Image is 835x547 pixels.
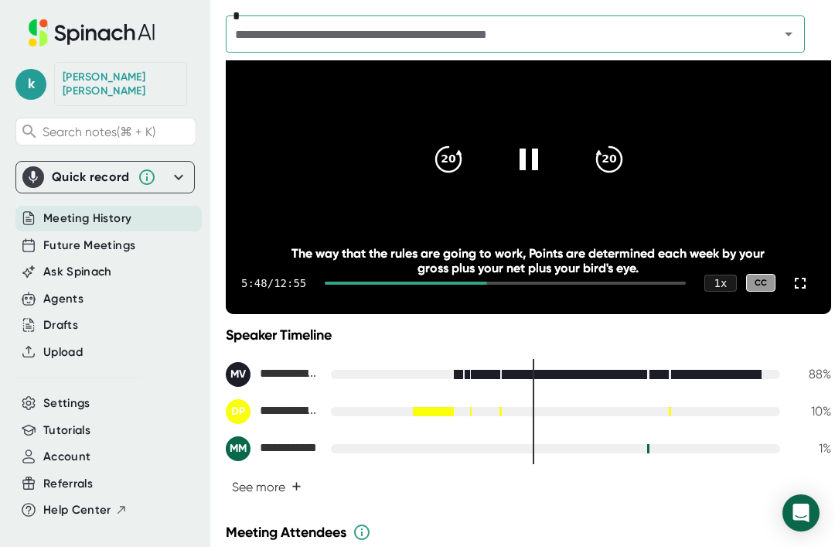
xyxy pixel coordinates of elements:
[63,70,179,97] div: Karl Fulton
[792,404,831,419] div: 10 %
[43,475,93,493] button: Referrals
[704,275,737,292] div: 1 x
[226,436,319,461] div: Marian Moser
[15,69,46,100] span: k
[778,23,799,45] button: Open
[226,523,835,542] div: Meeting Attendees
[792,441,831,456] div: 1 %
[792,367,831,381] div: 88 %
[43,125,155,139] span: Search notes (⌘ + K)
[43,448,90,466] button: Account
[782,494,820,532] div: Open Intercom Messenger
[226,399,319,424] div: Daniel Passerallo
[241,277,306,289] div: 5:48 / 12:55
[226,362,250,387] div: MV
[43,316,78,334] button: Drafts
[43,395,90,412] button: Settings
[226,473,308,501] button: See more+
[43,501,128,519] button: Help Center
[43,422,90,439] button: Tutorials
[291,480,302,493] span: +
[43,263,112,281] button: Ask Spinach
[746,274,775,292] div: CC
[43,290,83,308] button: Agents
[43,237,135,255] button: Future Meetings
[43,344,83,361] button: Upload
[43,210,131,227] button: Meeting History
[226,362,319,387] div: Michael Vella
[226,326,831,344] div: Speaker Timeline
[22,162,188,193] div: Quick record
[43,501,111,519] span: Help Center
[286,246,770,275] div: The way that the rules are going to work, Points are determined each week by your gross plus your...
[52,169,130,185] div: Quick record
[226,436,250,461] div: MM
[226,399,250,424] div: DP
